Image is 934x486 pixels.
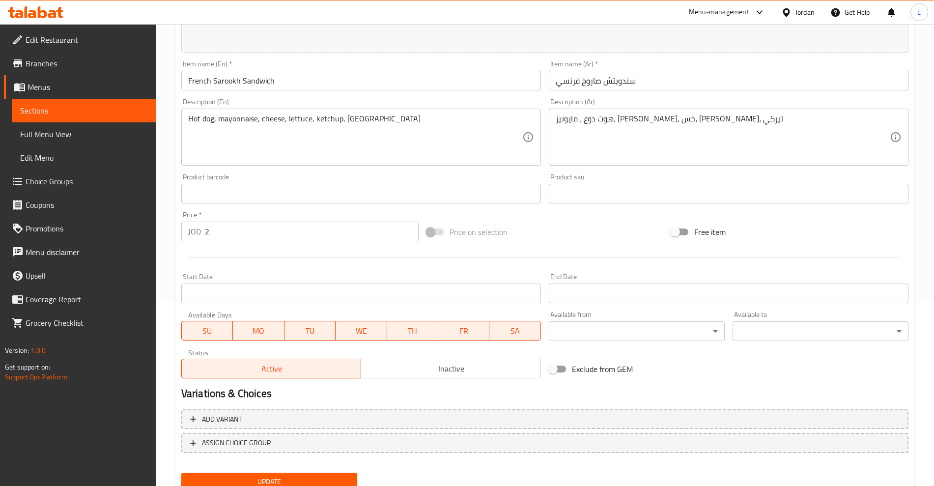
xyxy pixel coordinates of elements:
span: Inactive [365,362,537,376]
button: TU [284,321,336,341]
a: Support.OpsPlatform [5,371,67,383]
button: Add variant [181,409,908,429]
span: Add variant [202,413,242,426]
a: Coupons [4,193,156,217]
span: Edit Restaurant [26,34,148,46]
h2: Variations & Choices [181,386,908,401]
span: Price on selection [450,226,508,238]
div: ​ [733,321,908,341]
textarea: هوت دوغ ، مايونيز، [PERSON_NAME]، خس، [PERSON_NAME]، تيركي [556,114,890,161]
input: Enter name Ar [549,71,908,90]
span: Free item [694,226,726,238]
span: L [917,7,921,18]
span: Active [186,362,358,376]
button: TH [387,321,438,341]
span: Full Menu View [20,128,148,140]
input: Please enter price [205,222,419,241]
p: JOD [188,226,201,237]
a: Menu disclaimer [4,240,156,264]
a: Promotions [4,217,156,240]
span: Menu disclaimer [26,246,148,258]
input: Please enter product sku [549,184,908,203]
a: Upsell [4,264,156,287]
span: MO [237,324,280,338]
span: Branches [26,57,148,69]
span: WE [340,324,383,338]
span: SA [493,324,537,338]
span: Coverage Report [26,293,148,305]
span: Grocery Checklist [26,317,148,329]
a: Sections [12,99,156,122]
div: Menu-management [689,6,749,18]
div: ​ [549,321,725,341]
span: Choice Groups [26,175,148,187]
span: TU [288,324,332,338]
span: Coupons [26,199,148,211]
a: Branches [4,52,156,75]
a: Edit Restaurant [4,28,156,52]
span: Sections [20,105,148,116]
button: Active [181,359,362,378]
a: Coverage Report [4,287,156,311]
span: Get support on: [5,361,50,373]
a: Full Menu View [12,122,156,146]
button: MO [233,321,284,341]
a: Grocery Checklist [4,311,156,335]
span: Menus [28,81,148,93]
input: Please enter product barcode [181,184,541,203]
span: Version: [5,344,29,357]
button: SA [489,321,540,341]
button: Inactive [361,359,541,378]
span: Promotions [26,223,148,234]
button: ASSIGN CHOICE GROUP [181,433,908,453]
button: SU [181,321,233,341]
span: Upsell [26,270,148,282]
span: FR [442,324,485,338]
span: SU [186,324,229,338]
a: Edit Menu [12,146,156,170]
input: Enter name En [181,71,541,90]
span: Exclude from GEM [572,363,633,375]
textarea: Hot dog, mayonnaise, cheese, lettuce, ketchup, [GEOGRAPHIC_DATA] [188,114,522,161]
span: ASSIGN CHOICE GROUP [202,437,271,449]
div: Jordan [795,7,815,18]
span: TH [391,324,434,338]
span: 1.0.0 [30,344,46,357]
button: FR [438,321,489,341]
span: Edit Menu [20,152,148,164]
a: Choice Groups [4,170,156,193]
button: WE [336,321,387,341]
a: Menus [4,75,156,99]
